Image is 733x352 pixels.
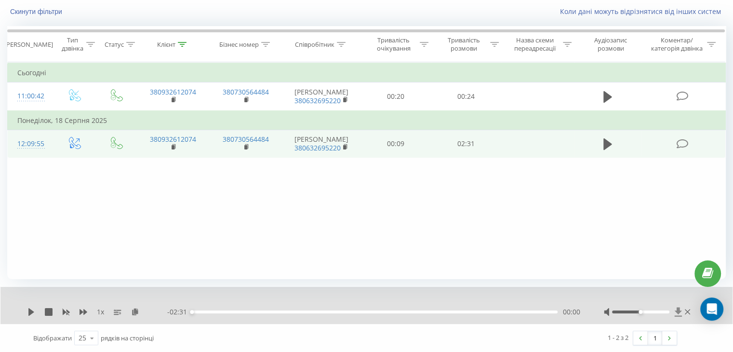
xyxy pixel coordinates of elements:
a: 380932612074 [150,135,196,144]
span: - 02:31 [167,307,192,317]
div: Бізнес номер [219,41,259,49]
div: Аудіозапис розмови [583,36,639,53]
span: 1 x [97,307,104,317]
div: Open Intercom Messenger [700,298,723,321]
div: Статус [105,41,124,49]
a: Коли дані можуть відрізнятися вiд інших систем [560,7,726,16]
td: [PERSON_NAME] [282,82,361,111]
div: Тривалість очікування [370,36,418,53]
div: Назва схеми переадресації [510,36,560,53]
div: Клієнт [157,41,175,49]
td: Понеділок, 18 Серпня 2025 [8,111,726,130]
a: 1 [648,331,662,345]
td: 00:24 [431,82,501,111]
div: 25 [79,333,86,343]
div: 1 - 2 з 2 [608,333,628,342]
a: 380932612074 [150,87,196,96]
span: Відображати [33,334,72,342]
a: 380632695220 [294,96,341,105]
a: 380632695220 [294,143,341,152]
div: Тип дзвінка [61,36,83,53]
span: 00:00 [562,307,580,317]
div: [PERSON_NAME] [4,41,53,49]
td: [PERSON_NAME] [282,130,361,158]
div: Accessibility label [190,310,194,314]
td: Сьогодні [8,63,726,82]
div: Accessibility label [639,310,642,314]
a: 380730564484 [223,135,269,144]
td: 00:09 [361,130,431,158]
div: 12:09:55 [17,135,43,153]
div: Тривалість розмови [440,36,488,53]
button: Скинути фільтри [7,7,67,16]
div: Співробітник [295,41,334,49]
div: 11:00:42 [17,87,43,106]
span: рядків на сторінці [101,334,154,342]
td: 02:31 [431,130,501,158]
div: Коментар/категорія дзвінка [648,36,705,53]
a: 380730564484 [223,87,269,96]
td: 00:20 [361,82,431,111]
